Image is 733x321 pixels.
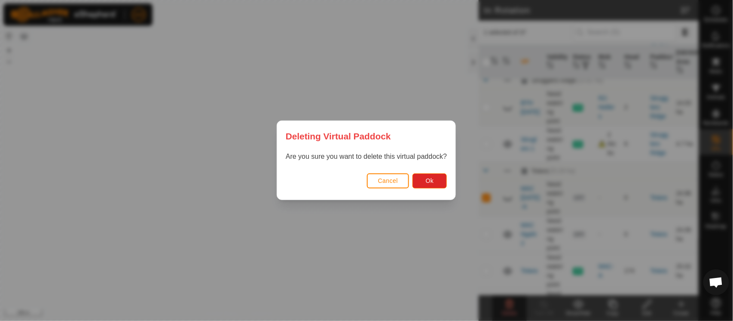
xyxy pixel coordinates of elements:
span: Ok [426,178,434,185]
a: Open chat [703,269,729,295]
p: Are you sure you want to delete this virtual paddock? [286,152,447,162]
span: Deleting Virtual Paddock [286,130,391,143]
span: Cancel [378,178,398,185]
button: Cancel [367,173,409,188]
button: Ok [413,173,447,188]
